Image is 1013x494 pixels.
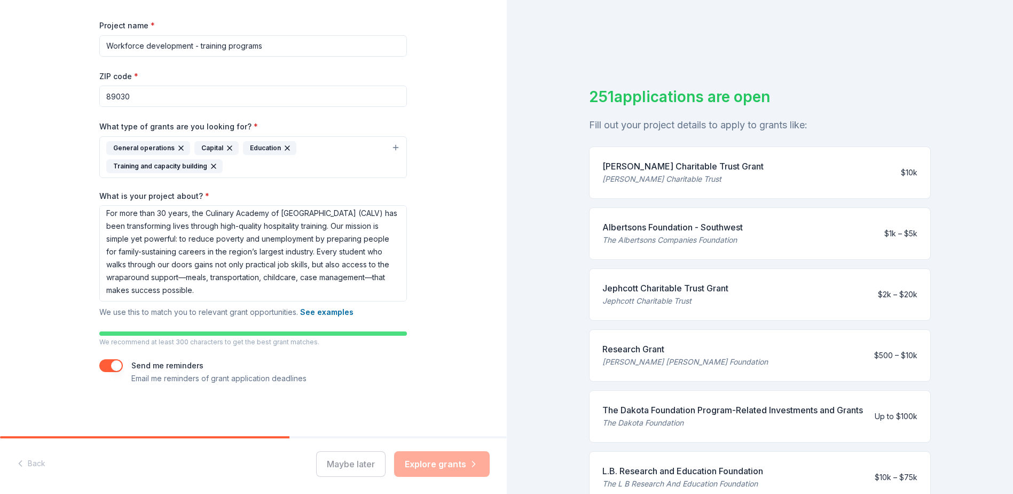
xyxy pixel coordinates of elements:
[99,35,407,57] input: After school program
[602,477,763,490] div: The L B Research And Education Foundation
[194,141,239,155] div: Capital
[589,86,931,108] div: 251 applications are open
[589,117,931,134] div: Fill out your project details to apply to grants like:
[602,404,863,416] div: The Dakota Foundation Program-Related Investments and Grants
[602,343,768,356] div: Research Grant
[99,191,209,202] label: What is your project about?
[99,20,155,31] label: Project name
[99,86,407,107] input: 12345 (U.S. only)
[99,307,354,317] span: We use this to match you to relevant grant opportunities.
[602,416,863,429] div: The Dakota Foundation
[878,288,917,301] div: $2k – $20k
[884,227,917,240] div: $1k – $5k
[131,361,203,370] label: Send me reminders
[300,306,354,319] button: See examples
[243,141,296,155] div: Education
[99,205,407,302] textarea: For more than 30 years, the Culinary Academy of [GEOGRAPHIC_DATA] (CALV) has been transforming li...
[131,372,307,385] p: Email me reminders of grant application deadlines
[875,471,917,484] div: $10k – $75k
[106,159,223,173] div: Training and capacity building
[602,173,764,186] div: [PERSON_NAME] Charitable Trust
[602,221,743,234] div: Albertsons Foundation - Southwest
[99,338,407,346] p: We recommend at least 300 characters to get the best grant matches.
[99,121,258,132] label: What type of grants are you looking for?
[602,282,728,295] div: Jephcott Charitable Trust Grant
[875,410,917,423] div: Up to $100k
[602,356,768,368] div: [PERSON_NAME] [PERSON_NAME] Foundation
[602,160,764,173] div: [PERSON_NAME] Charitable Trust Grant
[602,465,763,477] div: L.B. Research and Education Foundation
[901,166,917,179] div: $10k
[99,136,407,178] button: General operationsCapitalEducationTraining and capacity building
[874,349,917,362] div: $500 – $10k
[602,234,743,246] div: The Albertsons Companies Foundation
[602,295,728,307] div: Jephcott Charitable Trust
[106,141,190,155] div: General operations
[99,71,138,82] label: ZIP code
